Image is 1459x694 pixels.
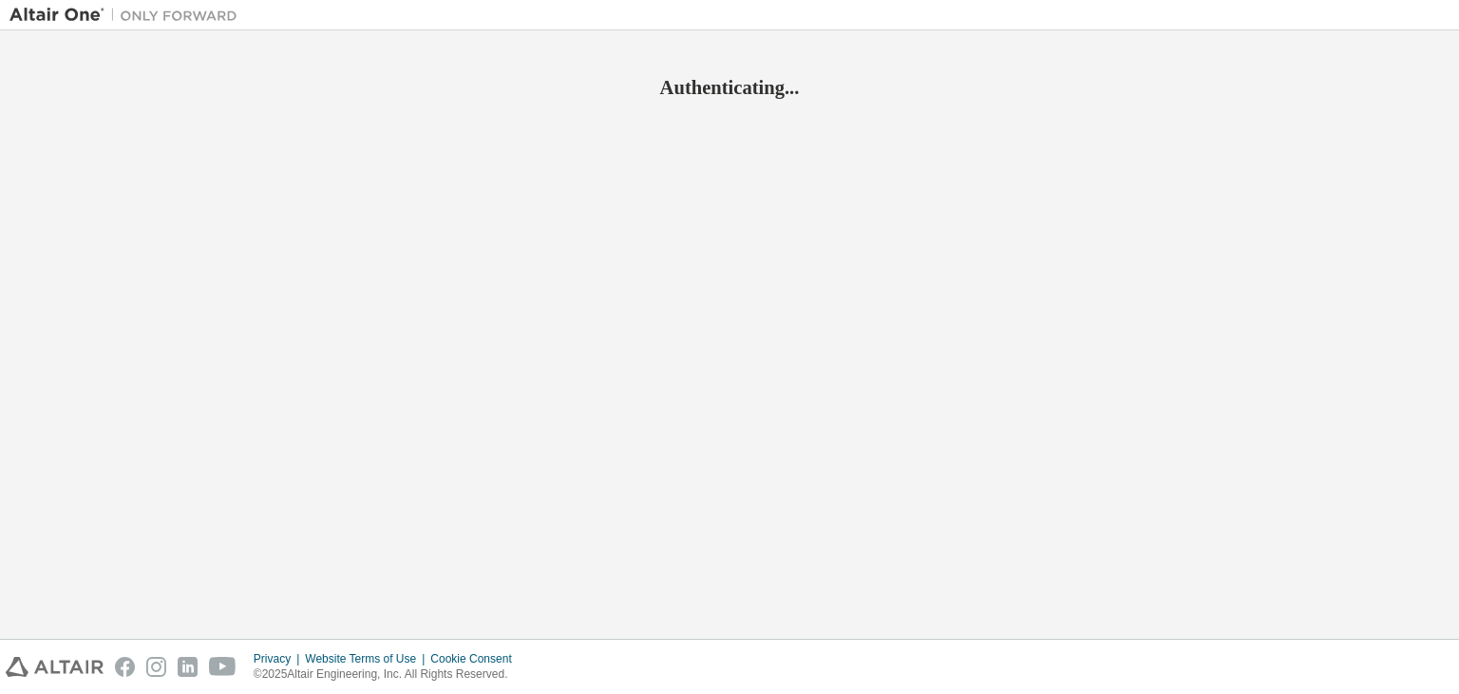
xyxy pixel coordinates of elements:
[430,651,522,666] div: Cookie Consent
[6,657,104,677] img: altair_logo.svg
[305,651,430,666] div: Website Terms of Use
[115,657,135,677] img: facebook.svg
[209,657,237,677] img: youtube.svg
[9,75,1450,100] h2: Authenticating...
[254,651,305,666] div: Privacy
[254,666,523,683] p: © 2025 Altair Engineering, Inc. All Rights Reserved.
[178,657,198,677] img: linkedin.svg
[9,6,247,25] img: Altair One
[146,657,166,677] img: instagram.svg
